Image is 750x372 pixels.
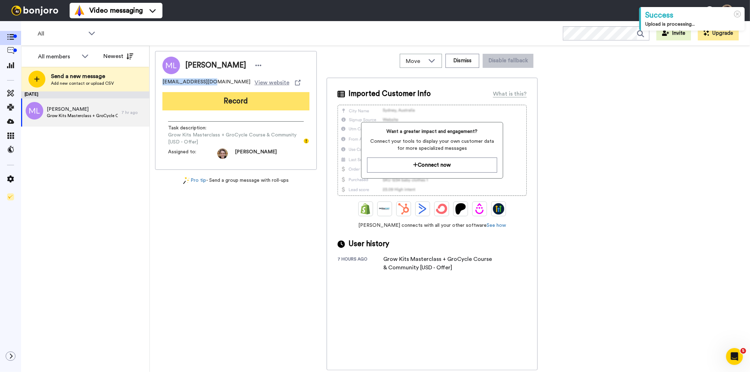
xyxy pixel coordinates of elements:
img: Ontraport [379,203,390,214]
button: Newest [98,49,139,63]
img: Drip [474,203,485,214]
div: - Send a group message with roll-ups [155,177,317,184]
img: Patreon [455,203,466,214]
div: [DATE] [21,91,149,98]
img: Hubspot [398,203,409,214]
span: Move [406,57,425,65]
a: See how [487,223,506,228]
span: User history [348,239,389,249]
span: 5 [741,348,746,354]
button: Upgrade [698,26,739,40]
span: [PERSON_NAME] [47,106,118,113]
span: All [38,30,85,38]
span: Task description : [168,124,217,132]
img: Shopify [360,203,371,214]
button: Disable fallback [483,54,533,68]
span: Send a new message [51,72,114,81]
img: ml.png [26,102,43,120]
span: Grow Kits Masterclass + GroCycle Course & Community [USD - Offer] [168,132,304,146]
button: Connect now [367,158,497,173]
img: Image of Marcus Lofthouse [162,57,180,74]
span: Want a greater impact and engagement? [367,128,497,135]
img: ConvertKit [436,203,447,214]
span: View website [255,78,289,87]
img: Checklist.svg [7,193,14,200]
div: Grow Kits Masterclass + GroCycle Course & Community [USD - Offer] [383,255,496,272]
span: [EMAIL_ADDRESS][DOMAIN_NAME] [162,78,250,87]
button: Invite [656,26,691,40]
div: 7 hours ago [338,256,383,272]
img: e73ce963-af64-4f34-a3d2-9acdfc157b43-1553003914.jpg [217,148,228,159]
span: Assigned to: [168,148,217,159]
span: Add new contact or upload CSV [51,81,114,86]
span: Connect your tools to display your own customer data for more specialized messages [367,138,497,152]
span: Grow Kits Masterclass + GroCycle Course & Community [USD - Offer] [47,113,118,118]
iframe: Intercom live chat [726,348,743,365]
div: What is this? [493,90,527,98]
span: Imported Customer Info [348,89,431,99]
button: Record [162,92,309,110]
img: magic-wand.svg [183,177,190,184]
img: bj-logo-header-white.svg [8,6,61,15]
img: vm-color.svg [74,5,85,16]
span: [PERSON_NAME] connects with all your other software [338,222,527,229]
span: [PERSON_NAME] [235,148,277,159]
a: View website [255,78,301,87]
img: GoHighLevel [493,203,504,214]
a: Pro tip [183,177,206,184]
div: 7 hr ago [121,110,146,115]
button: Dismiss [445,54,479,68]
div: Tooltip anchor [303,138,309,144]
div: Upload is processing... [645,21,741,28]
span: Video messaging [89,6,143,15]
div: All members [38,52,78,61]
span: [PERSON_NAME] [185,60,246,71]
img: ActiveCampaign [417,203,428,214]
div: Success [645,10,741,21]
